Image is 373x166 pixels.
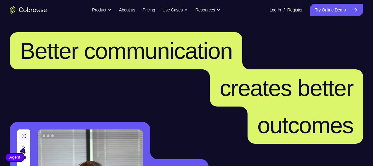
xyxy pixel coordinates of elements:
button: Use Cases [163,4,188,16]
a: Try Online Demo [310,4,363,16]
span: / [283,6,285,14]
button: Resources [195,4,220,16]
a: Log In [269,4,281,16]
span: creates better [220,75,353,101]
button: Product [92,4,112,16]
a: Register [287,4,303,16]
span: Agent [6,154,24,160]
a: Pricing [142,4,155,16]
a: Go to the home page [10,6,47,14]
a: About us [119,4,135,16]
span: Better communication [20,38,232,64]
span: outcomes [257,112,353,138]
